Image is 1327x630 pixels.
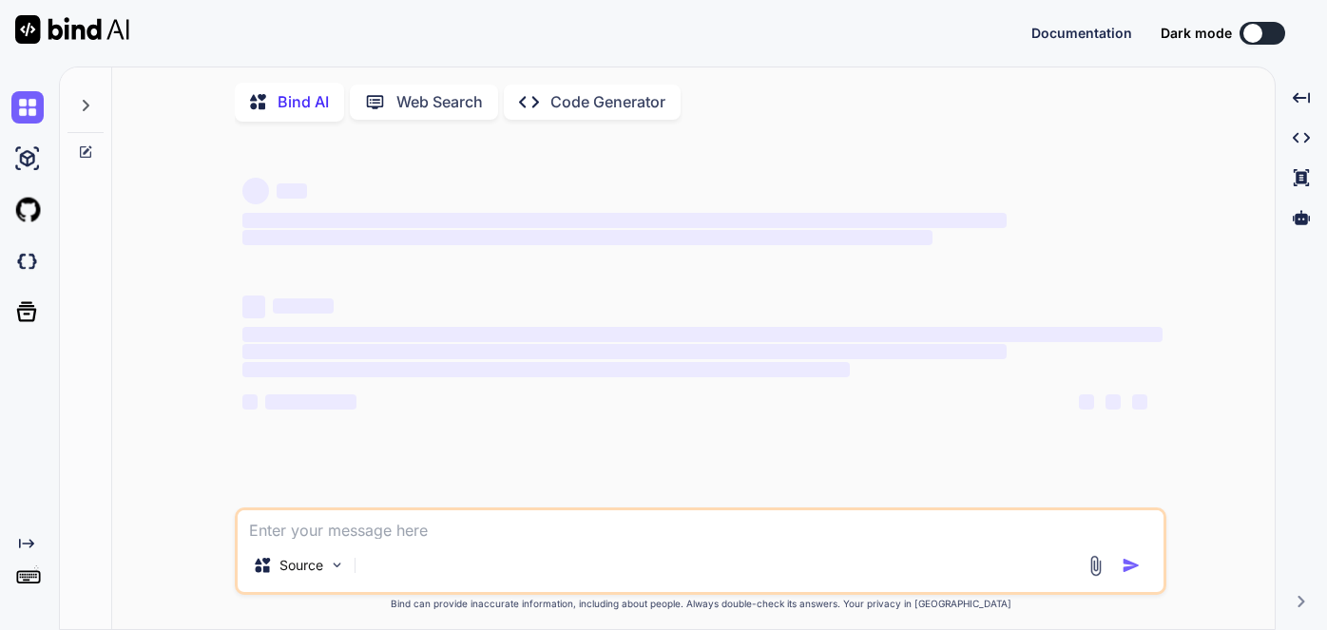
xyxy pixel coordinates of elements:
[242,213,1006,228] span: ‌
[550,93,665,110] p: Code Generator
[235,599,1166,610] p: Bind can provide inaccurate information, including about people. Always double-check its answers....
[15,15,129,44] img: Bind AI
[11,143,44,175] img: ai-studio
[11,245,44,277] img: darkCloudIdeIcon
[1079,394,1094,410] span: ‌
[242,296,265,318] span: ‌
[11,91,44,124] img: chat
[265,394,356,410] span: ‌
[11,194,44,226] img: githubLight
[279,556,323,575] p: Source
[277,183,307,199] span: ‌
[1106,394,1121,410] span: ‌
[396,93,483,110] p: Web Search
[329,557,345,573] img: Pick Models
[242,230,933,245] span: ‌
[1132,394,1147,410] span: ‌
[273,298,334,314] span: ‌
[242,344,1006,359] span: ‌
[1031,25,1132,41] span: Documentation
[242,178,269,204] span: ‌
[1031,26,1132,41] button: Documentation
[1161,24,1232,43] span: Dark mode
[242,362,850,377] span: ‌
[242,327,1163,342] span: ‌
[1122,556,1141,575] img: icon
[242,394,258,410] span: ‌
[1085,555,1106,577] img: attachment
[278,93,329,110] p: Bind AI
